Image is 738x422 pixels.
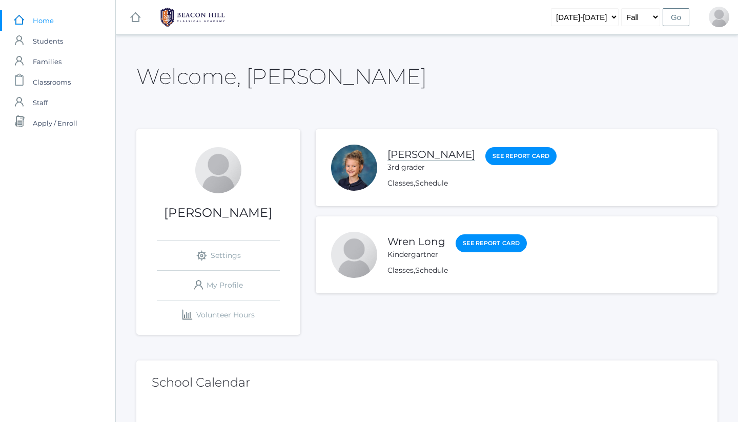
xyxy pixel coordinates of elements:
[485,147,557,165] a: See Report Card
[33,51,61,72] span: Families
[136,206,300,219] h1: [PERSON_NAME]
[331,145,377,191] div: Idella Long
[387,178,414,188] a: Classes
[195,147,241,193] div: Stephen Long
[33,92,48,113] span: Staff
[331,232,377,278] div: Wren Long
[387,249,445,260] div: Kindergartner
[33,31,63,51] span: Students
[387,148,475,161] a: [PERSON_NAME]
[157,271,280,300] a: My Profile
[387,265,527,276] div: ,
[415,266,448,275] a: Schedule
[456,234,527,252] a: See Report Card
[33,113,77,133] span: Apply / Enroll
[387,162,475,173] div: 3rd grader
[157,300,280,330] a: Volunteer Hours
[415,178,448,188] a: Schedule
[709,7,729,27] div: Stephen Long
[387,178,557,189] div: ,
[33,72,71,92] span: Classrooms
[154,5,231,30] img: BHCALogos-05-308ed15e86a5a0abce9b8dd61676a3503ac9727e845dece92d48e8588c001991.png
[136,65,426,88] h2: Welcome, [PERSON_NAME]
[663,8,689,26] input: Go
[152,376,702,389] h2: School Calendar
[387,235,445,248] a: Wren Long
[33,10,54,31] span: Home
[157,241,280,270] a: Settings
[387,266,414,275] a: Classes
